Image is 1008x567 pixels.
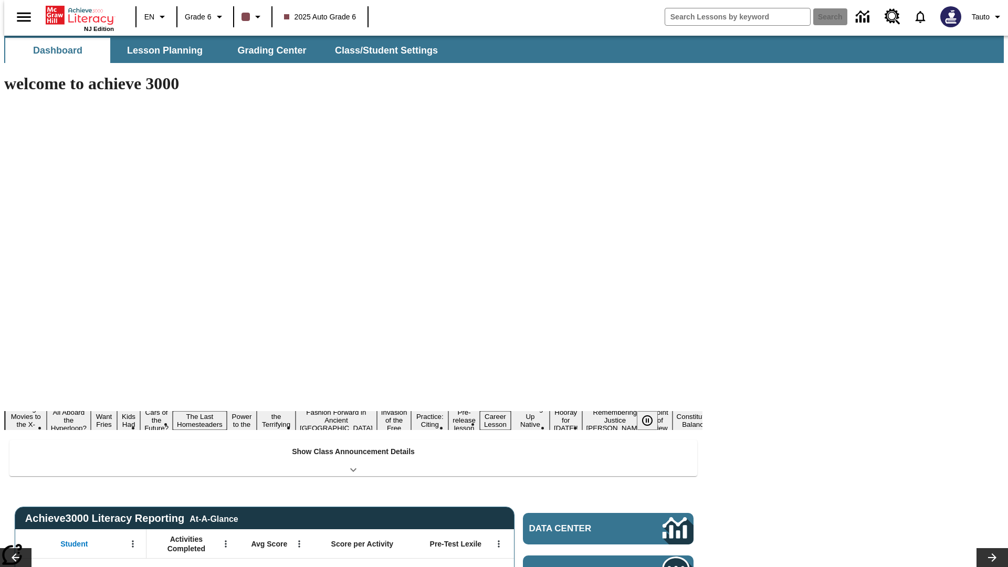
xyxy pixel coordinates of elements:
span: 2025 Auto Grade 6 [284,12,356,23]
button: Class color is dark brown. Change class color [237,7,268,26]
a: Resource Center, Will open in new tab [878,3,907,31]
span: Data Center [529,523,627,534]
span: Activities Completed [152,534,221,553]
button: Lesson carousel, Next [976,548,1008,567]
button: Slide 8 Attack of the Terrifying Tomatoes [257,403,296,438]
button: Open Menu [218,536,234,552]
button: Open Menu [125,536,141,552]
button: Slide 7 Solar Power to the People [227,403,257,438]
a: Notifications [907,3,934,30]
p: Show Class Announcement Details [292,446,415,457]
h1: welcome to achieve 3000 [4,74,702,93]
button: Open side menu [8,2,39,33]
button: Language: EN, Select a language [140,7,173,26]
button: Slide 13 Career Lesson [480,411,511,430]
span: Score per Activity [331,539,394,549]
div: SubNavbar [4,38,447,63]
button: Pause [637,411,658,430]
button: Slide 11 Mixed Practice: Citing Evidence [411,403,448,438]
button: Slide 16 Remembering Justice O'Connor [582,407,648,434]
button: Slide 3 Do You Want Fries With That? [91,395,117,446]
div: SubNavbar [4,36,1004,63]
button: Slide 1 Taking Movies to the X-Dimension [5,403,47,438]
button: Slide 14 Cooking Up Native Traditions [511,403,550,438]
button: Dashboard [5,38,110,63]
span: Student [60,539,88,549]
input: search field [665,8,810,25]
div: Pause [637,411,668,430]
button: Slide 5 Cars of the Future? [140,407,173,434]
button: Select a new avatar [934,3,968,30]
span: NJ Edition [84,26,114,32]
button: Slide 9 Fashion Forward in Ancient Rome [296,407,377,434]
button: Grading Center [219,38,324,63]
button: Open Menu [491,536,507,552]
button: Slide 10 The Invasion of the Free CD [377,399,412,442]
button: Open Menu [291,536,307,552]
button: Slide 2 All Aboard the Hyperloop? [47,407,91,434]
a: Data Center [523,513,694,544]
button: Slide 15 Hooray for Constitution Day! [550,407,582,434]
button: Class/Student Settings [327,38,446,63]
button: Slide 12 Pre-release lesson [448,407,480,434]
button: Slide 6 The Last Homesteaders [173,411,227,430]
button: Slide 18 The Constitution's Balancing Act [673,403,723,438]
span: Tauto [972,12,990,23]
span: Achieve3000 Literacy Reporting [25,512,238,524]
img: Avatar [940,6,961,27]
div: Show Class Announcement Details [9,440,697,476]
button: Profile/Settings [968,7,1008,26]
a: Home [46,5,114,26]
div: At-A-Glance [190,512,238,524]
span: EN [144,12,154,23]
span: Pre-Test Lexile [430,539,482,549]
span: Avg Score [251,539,287,549]
div: Home [46,4,114,32]
button: Lesson Planning [112,38,217,63]
button: Slide 4 Dirty Jobs Kids Had To Do [117,395,140,446]
button: Grade: Grade 6, Select a grade [181,7,230,26]
a: Data Center [849,3,878,31]
span: Grade 6 [185,12,212,23]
